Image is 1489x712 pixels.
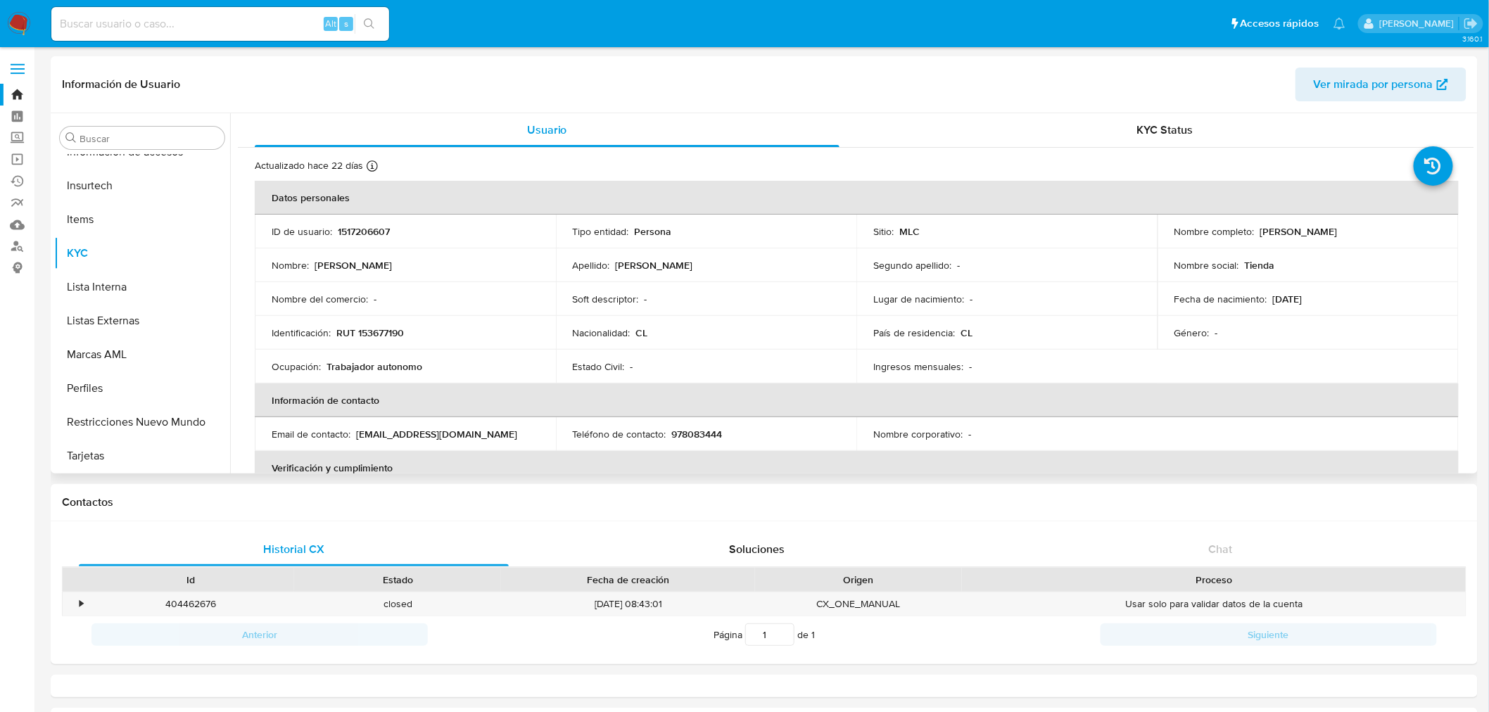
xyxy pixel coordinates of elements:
[80,132,219,145] input: Buscar
[616,259,693,272] p: [PERSON_NAME]
[255,383,1459,417] th: Información de contacto
[294,592,501,616] div: closed
[1137,122,1193,138] span: KYC Status
[873,428,963,440] p: Nombre corporativo :
[338,225,390,238] p: 1517206607
[272,360,321,373] p: Ocupación :
[899,225,920,238] p: MLC
[255,181,1459,215] th: Datos personales
[573,225,629,238] p: Tipo entidad :
[54,371,230,405] button: Perfiles
[873,259,951,272] p: Segundo apellido :
[1174,225,1255,238] p: Nombre completo :
[873,225,894,238] p: Sitio :
[1379,17,1459,30] p: paloma.falcondesoto@mercadolibre.cl
[325,17,336,30] span: Alt
[1295,68,1466,101] button: Ver mirada por persona
[1101,623,1437,646] button: Siguiente
[511,573,745,587] div: Fecha de creación
[65,132,77,144] button: Buscar
[1215,326,1218,339] p: -
[54,236,230,270] button: KYC
[272,326,331,339] p: Identificación :
[730,541,785,557] span: Soluciones
[327,360,422,373] p: Trabajador autonomo
[54,405,230,439] button: Restricciones Nuevo Mundo
[62,77,180,91] h1: Información de Usuario
[755,592,962,616] div: CX_ONE_MANUAL
[374,293,376,305] p: -
[91,623,428,646] button: Anterior
[573,360,625,373] p: Estado Civil :
[272,259,309,272] p: Nombre :
[1174,293,1267,305] p: Fecha de nacimiento :
[80,597,83,611] div: •
[573,293,639,305] p: Soft descriptor :
[1174,326,1210,339] p: Género :
[969,360,972,373] p: -
[355,14,384,34] button: search-icon
[631,360,633,373] p: -
[962,592,1466,616] div: Usar solo para validar datos de la cuenta
[344,17,348,30] span: s
[1241,16,1319,31] span: Accesos rápidos
[970,293,972,305] p: -
[1273,293,1303,305] p: [DATE]
[315,259,392,272] p: [PERSON_NAME]
[54,270,230,304] button: Lista Interna
[54,439,230,473] button: Tarjetas
[672,428,723,440] p: 978083444
[272,293,368,305] p: Nombre del comercio :
[54,338,230,371] button: Marcas AML
[573,326,631,339] p: Nacionalidad :
[501,592,755,616] div: [DATE] 08:43:01
[645,293,647,305] p: -
[573,259,610,272] p: Apellido :
[304,573,491,587] div: Estado
[1314,68,1433,101] span: Ver mirada por persona
[765,573,952,587] div: Origen
[957,259,960,272] p: -
[356,428,517,440] p: [EMAIL_ADDRESS][DOMAIN_NAME]
[1209,541,1233,557] span: Chat
[873,326,955,339] p: País de residencia :
[1333,18,1345,30] a: Notificaciones
[636,326,648,339] p: CL
[255,159,363,172] p: Actualizado hace 22 días
[263,541,324,557] span: Historial CX
[54,203,230,236] button: Items
[87,592,294,616] div: 404462676
[97,573,284,587] div: Id
[635,225,672,238] p: Persona
[51,15,389,33] input: Buscar usuario o caso...
[1245,259,1275,272] p: Tienda
[1464,16,1478,31] a: Salir
[873,293,964,305] p: Lugar de nacimiento :
[968,428,971,440] p: -
[573,428,666,440] p: Teléfono de contacto :
[1174,259,1239,272] p: Nombre social :
[54,169,230,203] button: Insurtech
[62,495,1466,509] h1: Contactos
[54,304,230,338] button: Listas Externas
[272,428,350,440] p: Email de contacto :
[1260,225,1338,238] p: [PERSON_NAME]
[255,451,1459,485] th: Verificación y cumplimiento
[811,628,815,642] span: 1
[873,360,963,373] p: Ingresos mensuales :
[527,122,567,138] span: Usuario
[272,225,332,238] p: ID de usuario :
[961,326,972,339] p: CL
[972,573,1456,587] div: Proceso
[336,326,404,339] p: RUT 153677190
[714,623,815,646] span: Página de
